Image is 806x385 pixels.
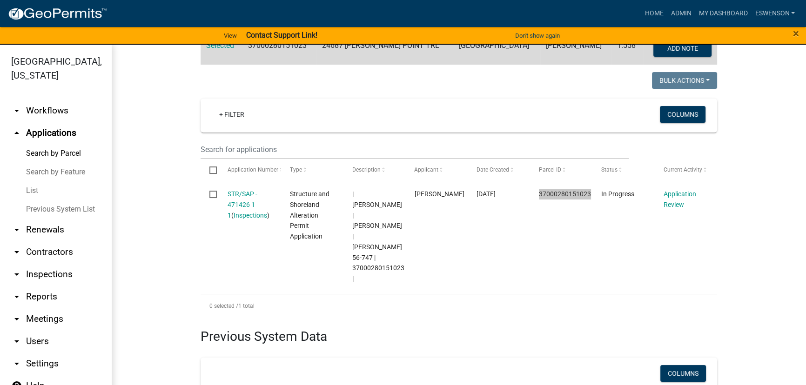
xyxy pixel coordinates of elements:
span: Parcel ID [539,166,561,173]
button: Don't show again [511,28,564,43]
a: Application Review [664,190,696,208]
i: arrow_drop_down [11,291,22,302]
a: View [220,28,241,43]
span: | Emma Swenson | JEREMY B FRIE | Lida 56-747 | 37000280151023 | [352,190,404,282]
a: Selected [206,41,234,50]
a: Admin [667,5,695,22]
span: Application Number [228,166,278,173]
datatable-header-cell: Applicant [405,159,468,181]
button: Columns [660,365,706,382]
span: Add Note [667,44,698,52]
datatable-header-cell: Application Number [218,159,281,181]
datatable-header-cell: Type [281,159,343,181]
a: + Filter [212,106,252,123]
span: 37000280151023 [539,190,591,198]
i: arrow_drop_down [11,336,22,347]
a: STR/SAP - 471426 1 1 [228,190,257,219]
i: arrow_drop_down [11,358,22,369]
div: ( ) [228,189,272,220]
datatable-header-cell: Status [592,159,655,181]
span: In Progress [601,190,634,198]
td: 37000280151023 [242,34,316,65]
span: Description [352,166,380,173]
span: Applicant [414,166,438,173]
i: arrow_drop_down [11,269,22,280]
a: eswenson [751,5,799,22]
i: arrow_drop_down [11,313,22,325]
button: Columns [660,106,705,123]
i: arrow_drop_down [11,246,22,258]
i: arrow_drop_down [11,105,22,116]
strong: Contact Support Link! [246,31,317,40]
td: [GEOGRAPHIC_DATA] [453,34,540,65]
span: Current Activity [664,166,702,173]
span: Status [601,166,618,173]
span: × [793,27,799,40]
datatable-header-cell: Description [343,159,405,181]
td: 24687 [PERSON_NAME] POINT TRL [316,34,453,65]
span: 08/30/2025 [477,190,496,198]
datatable-header-cell: Current Activity [655,159,717,181]
datatable-header-cell: Date Created [468,159,530,181]
button: Add Note [653,40,712,57]
button: Bulk Actions [652,72,717,89]
a: Home [641,5,667,22]
span: Structure and Shoreland Alteration Permit Application [290,190,329,240]
i: arrow_drop_up [11,127,22,139]
a: My Dashboard [695,5,751,22]
div: 1 total [201,294,717,318]
span: 0 selected / [209,303,238,309]
span: Date Created [477,166,509,173]
datatable-header-cell: Parcel ID [530,159,592,181]
button: Close [793,28,799,39]
span: Type [290,166,302,173]
datatable-header-cell: Select [201,159,218,181]
td: [PERSON_NAME] [540,34,611,65]
input: Search for applications [201,140,629,159]
span: Jeremy Frie [414,190,464,198]
a: Inspections [234,212,267,219]
h3: Previous System Data [201,318,717,346]
td: 1.558 [611,34,643,65]
i: arrow_drop_down [11,224,22,235]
